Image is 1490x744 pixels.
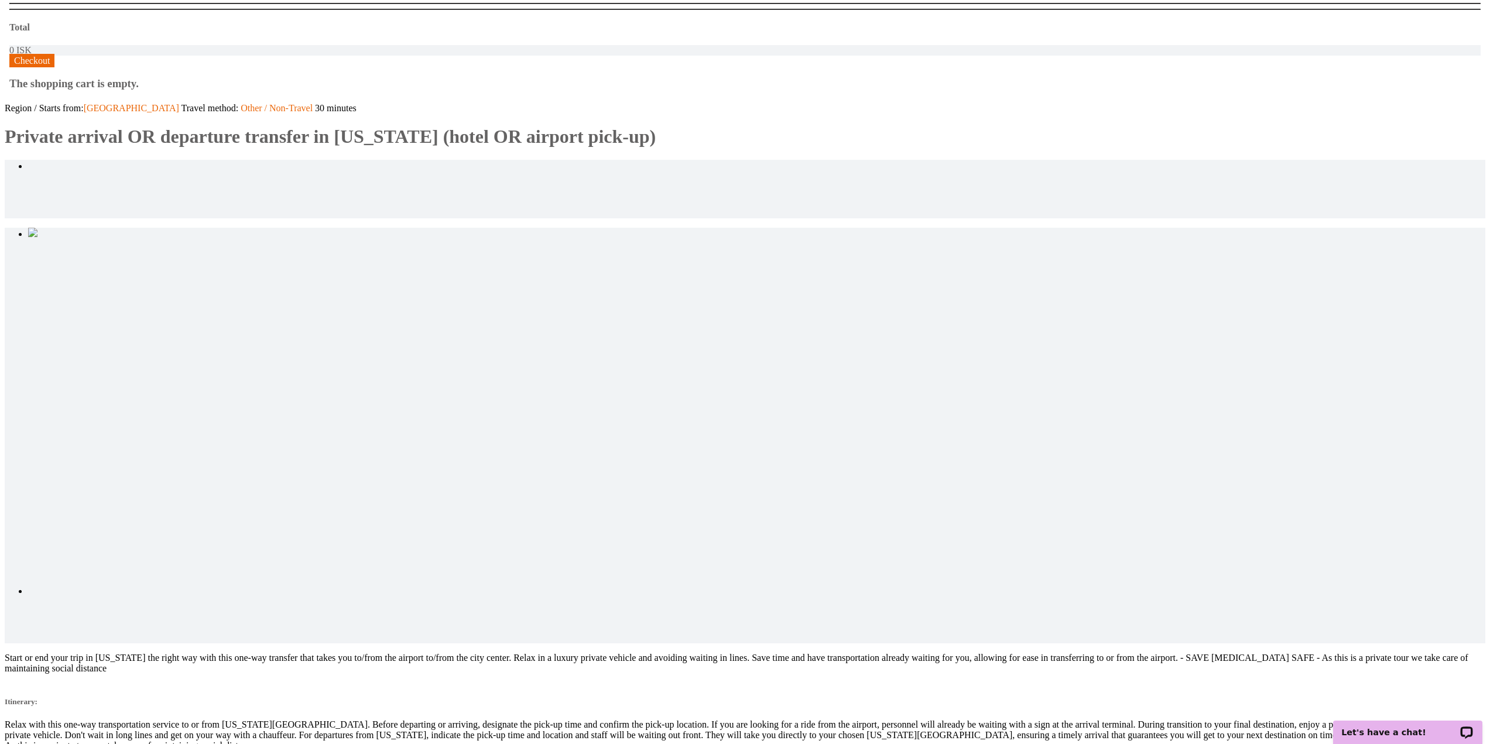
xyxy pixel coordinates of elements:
span: Region / Starts from: [5,103,181,113]
span: Travel method: [181,103,316,113]
iframe: LiveChat chat widget [1325,707,1490,744]
a: Other / Non-Travel [238,103,313,113]
h3: The shopping cart is empty. [9,77,1481,90]
img: USA_main_slider.jpg [28,228,37,237]
div: 0 ISK [9,45,1481,56]
a: Checkout [9,54,54,67]
h5: Itinerary: [5,697,1485,707]
h4: Total [9,22,1481,33]
span: 30 minutes [315,103,357,113]
h1: Private arrival OR departure transfer in [US_STATE] (hotel OR airport pick-up) [5,126,1485,148]
a: [GEOGRAPHIC_DATA] [84,103,179,113]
